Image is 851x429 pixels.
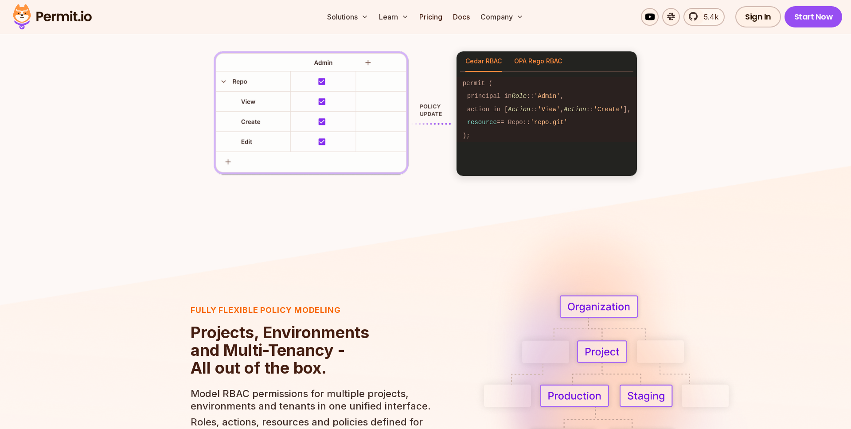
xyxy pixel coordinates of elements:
span: Role [511,93,527,100]
a: 5.4k [683,8,725,26]
h2: Projects, Environments and Multi-Tenancy - All out of the box. [191,324,432,377]
button: Solutions [324,8,372,26]
a: Sign In [735,6,781,27]
span: Action [564,106,586,113]
span: 'View' [538,106,560,113]
button: Learn [375,8,412,26]
code: permit ( [457,77,637,90]
span: 'Admin' [534,93,560,100]
code: principal in :: , [457,90,637,103]
code: == Repo:: [457,116,637,129]
span: 'repo.git' [530,119,567,126]
code: ); [457,129,637,142]
h3: Fully flexible policy modeling [191,304,432,316]
p: Model RBAC permissions for multiple projects, environments and tenants in one unified interface. [191,387,432,412]
code: action in [ :: , :: ], [457,103,637,116]
button: Cedar RBAC [465,51,502,72]
button: OPA Rego RBAC [514,51,562,72]
span: 5.4k [699,12,718,22]
a: Start Now [785,6,843,27]
span: resource [467,119,497,126]
button: Company [477,8,527,26]
a: Docs [449,8,473,26]
span: 'Create' [593,106,623,113]
a: Pricing [416,8,446,26]
img: Permit logo [9,2,96,32]
span: Action [508,106,530,113]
